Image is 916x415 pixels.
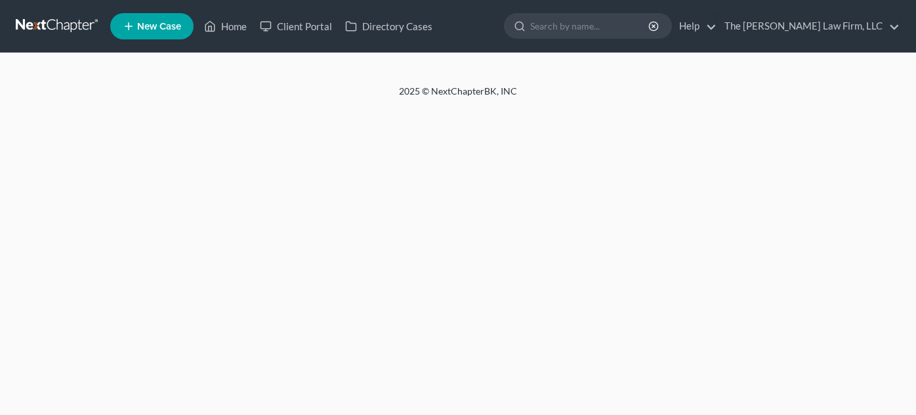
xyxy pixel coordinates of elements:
a: Home [198,14,253,38]
a: Directory Cases [339,14,439,38]
input: Search by name... [530,14,650,38]
span: New Case [137,22,181,32]
div: 2025 © NextChapterBK, INC [84,85,832,108]
a: Help [673,14,717,38]
a: The [PERSON_NAME] Law Firm, LLC [718,14,900,38]
a: Client Portal [253,14,339,38]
